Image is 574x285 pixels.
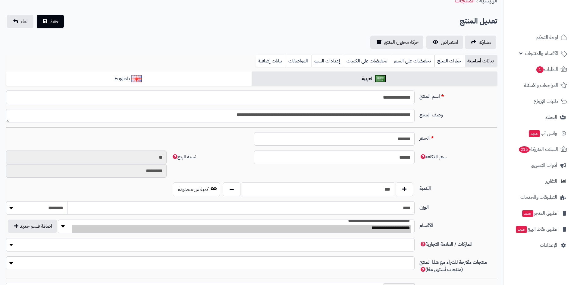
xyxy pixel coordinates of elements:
[507,94,570,109] a: طلبات الإرجاع
[528,129,557,138] span: وآتس آب
[465,36,496,49] a: مشاركه
[6,71,252,86] a: English
[520,193,557,201] span: التطبيقات والخدمات
[171,153,196,160] span: لن يظهر للعميل النهائي ويستخدم في تقارير الأرباح
[507,222,570,236] a: تطبيق نقاط البيعجديد
[417,132,500,142] label: السعر
[522,209,557,217] span: تطبيق المتجر
[417,109,500,119] label: وصف المنتج
[417,201,500,211] label: الوزن
[419,259,487,273] span: (اكتب بداية حرف أي كلمة لتظهر القائمة المنسدلة للاستكمال التلقائي)
[50,18,59,25] span: حفظ
[419,241,472,248] span: (اكتب بداية حرف أي كلمة لتظهر القائمة المنسدلة للاستكمال التلقائي)
[417,220,500,229] label: الأقسام
[375,75,386,82] img: العربية
[384,39,419,46] span: حركة مخزون المنتج
[507,174,570,188] a: التقارير
[545,113,557,122] span: العملاء
[426,36,463,49] a: استعراض
[507,110,570,125] a: العملاء
[21,18,29,25] span: الغاء
[256,55,286,67] a: بيانات إضافية
[534,97,558,106] span: طلبات الإرجاع
[522,210,533,217] span: جديد
[536,33,558,42] span: لوحة التحكم
[507,126,570,141] a: وآتس آبجديد
[519,146,530,153] span: 215
[507,238,570,252] a: الإعدادات
[524,81,558,90] span: المراجعات والأسئلة
[507,62,570,77] a: الطلبات1
[417,90,500,100] label: اسم المنتج
[529,130,540,137] span: جديد
[434,55,465,67] a: خيارات المنتج
[536,66,544,73] span: 1
[37,15,64,28] button: حفظ
[516,226,527,233] span: جديد
[460,15,497,27] h2: تعديل المنتج
[419,153,447,160] span: لن يظهر للعميل النهائي ويستخدم في تقارير الأرباح
[417,182,500,192] label: الكمية
[507,190,570,204] a: التطبيقات والخدمات
[507,78,570,93] a: المراجعات والأسئلة
[286,55,312,67] a: المواصفات
[465,55,497,67] a: بيانات أساسية
[8,220,57,233] button: اضافة قسم جديد
[131,75,142,82] img: English
[507,206,570,220] a: تطبيق المتجرجديد
[507,142,570,157] a: السلات المتروكة215
[370,36,423,49] a: حركة مخزون المنتج
[540,241,557,249] span: الإعدادات
[344,55,391,67] a: تخفيضات على الكميات
[479,39,491,46] span: مشاركه
[441,39,458,46] span: استعراض
[518,145,558,154] span: السلات المتروكة
[312,55,344,67] a: إعدادات السيو
[507,158,570,173] a: أدوات التسويق
[531,161,557,169] span: أدوات التسويق
[515,225,557,233] span: تطبيق نقاط البيع
[391,55,434,67] a: تخفيضات على السعر
[546,177,557,185] span: التقارير
[7,15,33,28] a: الغاء
[507,30,570,45] a: لوحة التحكم
[525,49,558,58] span: الأقسام والمنتجات
[252,71,497,86] a: العربية
[536,65,558,74] span: الطلبات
